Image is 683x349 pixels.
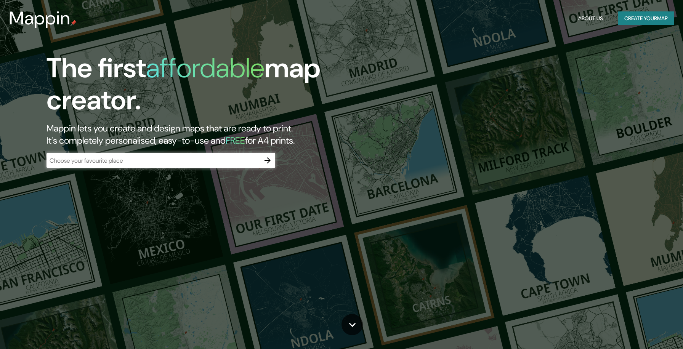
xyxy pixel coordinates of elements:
[46,52,388,122] h1: The first map creator.
[146,50,265,86] h1: affordable
[46,156,260,165] input: Choose your favourite place
[71,20,77,26] img: mappin-pin
[618,11,674,26] button: Create yourmap
[575,11,606,26] button: About Us
[9,8,71,29] h3: Mappin
[46,122,388,147] h2: Mappin lets you create and design maps that are ready to print. It's completely personalised, eas...
[226,134,245,146] h5: FREE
